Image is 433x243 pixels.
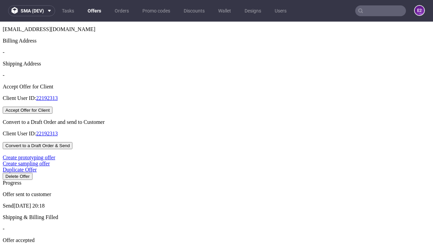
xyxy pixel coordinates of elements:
[3,133,55,139] a: Create prototyping offer
[3,181,430,187] p: Send
[415,6,424,15] figcaption: e2
[3,39,430,45] div: Shipping Address
[271,5,291,16] a: Users
[3,98,430,104] div: Convert to a Draft Order and send to Customer
[3,109,430,115] p: Client User ID:
[241,5,265,16] a: Designs
[36,74,58,79] a: 22192313
[3,51,4,56] span: -
[138,5,174,16] a: Promo codes
[3,74,430,80] p: Client User ID:
[3,145,37,151] a: Duplicate Offer
[180,5,209,16] a: Discounts
[3,139,50,145] a: Create sampling offer
[3,170,430,176] p: Offer sent to customer
[14,181,45,187] span: [DATE] 20:18
[84,5,105,16] a: Offers
[3,5,95,10] span: [EMAIL_ADDRESS][DOMAIN_NAME]
[3,158,430,164] div: Progress
[111,5,133,16] a: Orders
[3,193,430,199] p: Shipping & Billing Filled
[3,204,430,210] p: -
[3,85,52,92] button: Accept Offer for Client
[3,151,32,158] input: Delete Offer
[3,16,430,22] div: Billing Address
[8,5,55,16] button: sma (dev)
[3,216,430,222] p: Offer accepted
[3,28,4,33] span: -
[214,5,235,16] a: Wallet
[3,62,430,68] div: Accept Offer for Client
[36,109,58,115] a: 22192313
[58,5,78,16] a: Tasks
[21,8,44,13] span: sma (dev)
[3,120,72,128] input: Convert to a Draft Order & Send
